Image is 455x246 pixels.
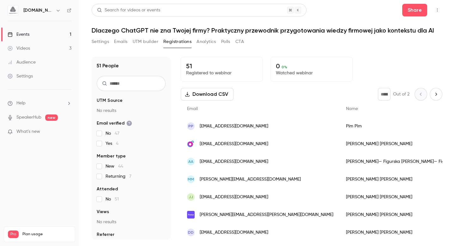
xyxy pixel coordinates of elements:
[346,107,358,111] span: Name
[189,194,193,200] span: JJ
[163,37,191,47] button: Registrations
[106,173,131,180] span: Returning
[92,37,109,47] button: Settings
[106,196,119,202] span: No
[97,231,114,238] span: Referrer
[197,37,216,47] button: Analytics
[8,31,29,38] div: Events
[116,141,118,146] span: 4
[97,186,118,192] span: Attended
[200,229,268,236] span: [EMAIL_ADDRESS][DOMAIN_NAME]
[114,37,127,47] button: Emails
[188,123,193,129] span: PP
[200,212,333,218] span: [PERSON_NAME][EMAIL_ADDRESS][PERSON_NAME][DOMAIN_NAME]
[186,70,258,76] p: Registered to webinar
[200,123,268,130] span: [EMAIL_ADDRESS][DOMAIN_NAME]
[186,62,258,70] p: 51
[8,100,71,107] li: help-dropdown-opener
[97,219,166,225] p: No results
[8,73,33,79] div: Settings
[8,45,30,52] div: Videos
[402,4,427,16] button: Share
[276,70,347,76] p: Watched webinar
[200,158,268,165] span: [EMAIL_ADDRESS][DOMAIN_NAME]
[133,37,158,47] button: UTM builder
[106,130,119,137] span: No
[23,7,53,14] h6: [DOMAIN_NAME]
[188,176,194,182] span: MM
[181,88,234,101] button: Download CSV
[97,62,119,70] h1: 51 People
[97,209,109,215] span: Views
[97,108,166,114] p: No results
[106,140,118,147] span: Yes
[97,153,126,159] span: Member type
[8,59,36,65] div: Audience
[129,174,131,179] span: 7
[221,37,230,47] button: Polls
[45,114,58,121] span: new
[282,65,287,69] span: 0 %
[16,100,26,107] span: Help
[97,97,123,104] span: UTM Source
[97,7,160,14] div: Search for videos or events
[276,62,347,70] p: 0
[106,163,123,169] span: New
[187,107,198,111] span: Email
[393,91,409,97] p: Out of 2
[430,88,442,101] button: Next page
[22,232,71,237] span: Plan usage
[118,164,123,169] span: 44
[188,159,193,164] span: AA
[92,27,442,34] h1: Dlaczego ChatGPT nie zna Twojej firmy? Praktyczny przewodnik przygotowania wiedzy firmowej jako k...
[16,128,40,135] span: What's new
[235,37,244,47] button: CTA
[16,114,41,121] a: SpeakerHub
[200,141,268,147] span: [EMAIL_ADDRESS][DOMAIN_NAME]
[8,231,19,238] span: Pro
[8,5,18,15] img: aigmented.io
[97,120,132,126] span: Email verified
[187,140,195,148] img: o2.pl
[115,131,119,136] span: 47
[115,197,119,201] span: 51
[200,194,268,200] span: [EMAIL_ADDRESS][DOMAIN_NAME]
[188,230,194,235] span: DD
[200,176,301,183] span: [PERSON_NAME][EMAIL_ADDRESS][DOMAIN_NAME]
[187,211,195,218] img: protonmail.com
